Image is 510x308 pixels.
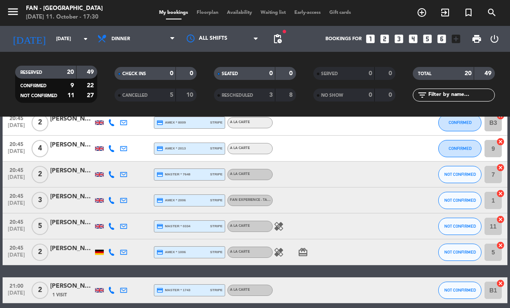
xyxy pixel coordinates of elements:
[450,33,462,44] i: add_box
[433,5,457,20] span: WALK IN
[156,223,163,230] i: credit_card
[325,10,355,15] span: Gift cards
[427,90,494,100] input: Filter by name...
[496,137,505,146] i: cancel
[26,4,103,13] div: Fan - [GEOGRAPHIC_DATA]
[112,36,130,42] span: Dinner
[438,140,481,157] button: CONFIRMED
[156,145,163,152] i: credit_card
[6,191,27,200] span: 20:45
[50,281,93,291] div: [PERSON_NAME]
[449,146,472,151] span: CONFIRMED
[480,5,504,20] span: SEARCH
[6,242,27,252] span: 20:45
[122,72,146,76] span: CHECK INS
[6,29,52,48] i: [DATE]
[269,70,273,76] strong: 0
[6,123,27,133] span: [DATE]
[20,84,47,88] span: CONFIRMED
[20,70,42,75] span: RESERVED
[438,244,481,261] button: NOT CONFIRMED
[496,189,505,198] i: cancel
[156,223,191,230] span: master * 0334
[6,216,27,226] span: 20:45
[223,10,256,15] span: Availability
[449,120,472,125] span: CONFIRMED
[6,290,27,300] span: [DATE]
[6,165,27,175] span: 20:45
[321,72,338,76] span: SERVED
[230,172,250,176] span: A la carte
[274,247,284,257] i: healing
[50,192,93,202] div: [PERSON_NAME]
[6,175,27,184] span: [DATE]
[408,33,419,44] i: looks_4
[210,146,223,151] span: stripe
[210,171,223,177] span: stripe
[230,224,250,228] span: A la carte
[289,92,294,98] strong: 8
[50,166,93,176] div: [PERSON_NAME]
[67,92,74,98] strong: 11
[52,292,67,298] span: 1 Visit
[230,121,250,124] span: A la carte
[50,244,93,254] div: [PERSON_NAME]
[156,171,163,178] i: credit_card
[274,221,284,232] i: healing
[484,70,493,76] strong: 49
[463,7,474,18] i: turned_in_not
[6,139,27,149] span: 20:45
[282,29,287,34] span: fiber_manual_record
[444,250,476,254] span: NOT CONFIRMED
[438,192,481,209] button: NOT CONFIRMED
[272,34,283,44] span: pending_actions
[50,218,93,228] div: [PERSON_NAME]
[32,140,48,157] span: 4
[369,92,372,98] strong: 0
[156,287,163,294] i: credit_card
[170,70,173,76] strong: 0
[6,149,27,159] span: [DATE]
[156,171,191,178] span: master * 7648
[438,166,481,183] button: NOT CONFIRMED
[487,7,497,18] i: search
[289,70,294,76] strong: 0
[486,26,504,52] div: LOG OUT
[444,224,476,229] span: NOT CONFIRMED
[465,70,472,76] strong: 20
[444,288,476,292] span: NOT CONFIRMED
[369,70,372,76] strong: 0
[418,72,431,76] span: TOTAL
[156,119,186,126] span: amex * 8009
[156,119,163,126] i: credit_card
[389,92,394,98] strong: 0
[6,5,19,18] i: menu
[440,7,450,18] i: exit_to_app
[210,249,223,255] span: stripe
[210,120,223,125] span: stripe
[70,83,74,89] strong: 9
[379,33,390,44] i: looks_two
[32,192,48,209] span: 3
[32,166,48,183] span: 2
[87,69,96,75] strong: 49
[444,172,476,177] span: NOT CONFIRMED
[50,140,93,150] div: [PERSON_NAME]
[256,10,290,15] span: Waiting list
[80,34,91,44] i: arrow_drop_down
[457,5,480,20] span: Special reservation
[393,33,405,44] i: looks_3
[20,94,57,98] span: NOT CONFIRMED
[422,33,433,44] i: looks_5
[6,226,27,236] span: [DATE]
[496,279,505,288] i: cancel
[410,5,433,20] span: BOOK TABLE
[230,288,250,292] span: A la carte
[32,114,48,131] span: 2
[417,7,427,18] i: add_circle_outline
[156,249,186,256] span: amex * 1006
[210,287,223,293] span: stripe
[26,13,103,22] div: [DATE] 11. October - 17:30
[222,72,238,76] span: SEATED
[496,215,505,224] i: cancel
